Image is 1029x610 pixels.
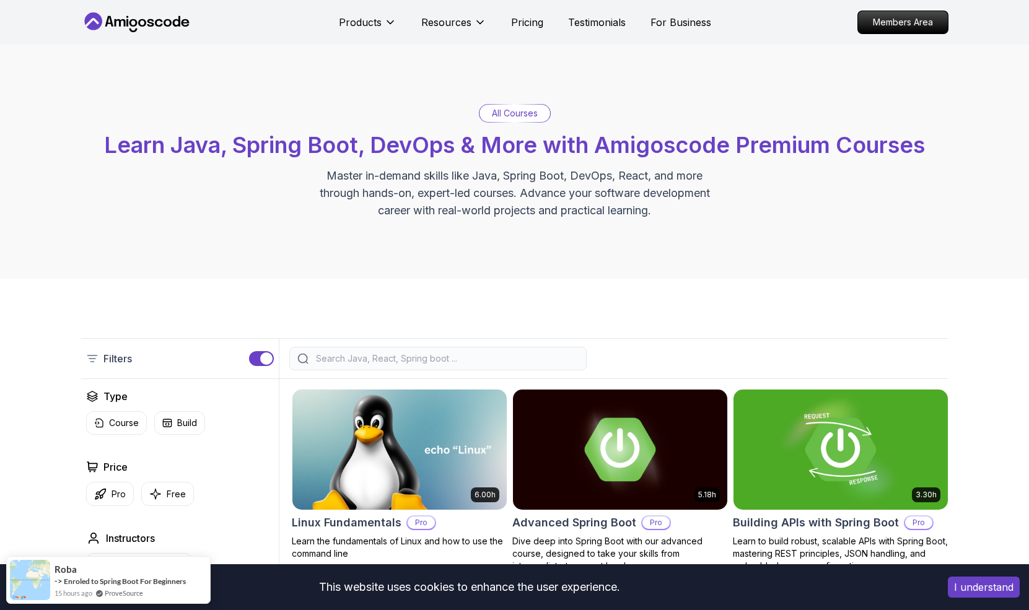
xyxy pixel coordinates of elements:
[733,514,899,531] h2: Building APIs with Spring Boot
[55,564,77,575] span: Roba
[492,107,538,120] p: All Courses
[86,411,147,435] button: Course
[650,15,711,30] a: For Business
[698,490,716,500] p: 5.18h
[733,390,948,510] img: Building APIs with Spring Boot card
[512,535,728,572] p: Dive deep into Spring Boot with our advanced course, designed to take your skills from intermedia...
[733,535,948,572] p: Learn to build robust, scalable APIs with Spring Boot, mastering REST principles, JSON handling, ...
[642,516,670,529] p: Pro
[9,573,929,601] div: This website uses cookies to enhance the user experience.
[64,577,186,586] a: Enroled to Spring Boot For Beginners
[513,390,727,510] img: Advanced Spring Boot card
[141,482,194,506] button: Free
[858,11,948,33] p: Members Area
[103,460,128,474] h2: Price
[55,588,92,598] span: 15 hours ago
[339,15,396,40] button: Products
[55,576,63,586] span: ->
[307,167,723,219] p: Master in-demand skills like Java, Spring Boot, DevOps, React, and more through hands-on, expert-...
[154,411,205,435] button: Build
[105,588,143,598] a: ProveSource
[952,533,1029,591] iframe: chat widget
[475,490,496,500] p: 6.00h
[109,417,139,429] p: Course
[421,15,486,40] button: Resources
[916,490,937,500] p: 3.30h
[421,15,471,30] p: Resources
[857,11,948,34] a: Members Area
[512,514,636,531] h2: Advanced Spring Boot
[733,389,948,572] a: Building APIs with Spring Boot card3.30hBuilding APIs with Spring BootProLearn to build robust, s...
[86,553,193,580] button: instructor img[PERSON_NAME]
[103,389,128,404] h2: Type
[86,482,134,506] button: Pro
[167,488,186,500] p: Free
[313,352,579,365] input: Search Java, React, Spring boot ...
[292,389,507,560] a: Linux Fundamentals card6.00hLinux FundamentalsProLearn the fundamentals of Linux and how to use t...
[511,15,543,30] a: Pricing
[948,577,1020,598] button: Accept cookies
[104,131,925,159] span: Learn Java, Spring Boot, DevOps & More with Amigoscode Premium Courses
[292,535,507,560] p: Learn the fundamentals of Linux and how to use the command line
[292,390,507,510] img: Linux Fundamentals card
[112,488,126,500] p: Pro
[292,514,401,531] h2: Linux Fundamentals
[339,15,382,30] p: Products
[103,351,132,366] p: Filters
[568,15,626,30] a: Testimonials
[408,516,435,529] p: Pro
[905,516,932,529] p: Pro
[177,417,197,429] p: Build
[106,531,155,546] h2: Instructors
[512,389,728,572] a: Advanced Spring Boot card5.18hAdvanced Spring BootProDive deep into Spring Boot with our advanced...
[10,560,50,600] img: provesource social proof notification image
